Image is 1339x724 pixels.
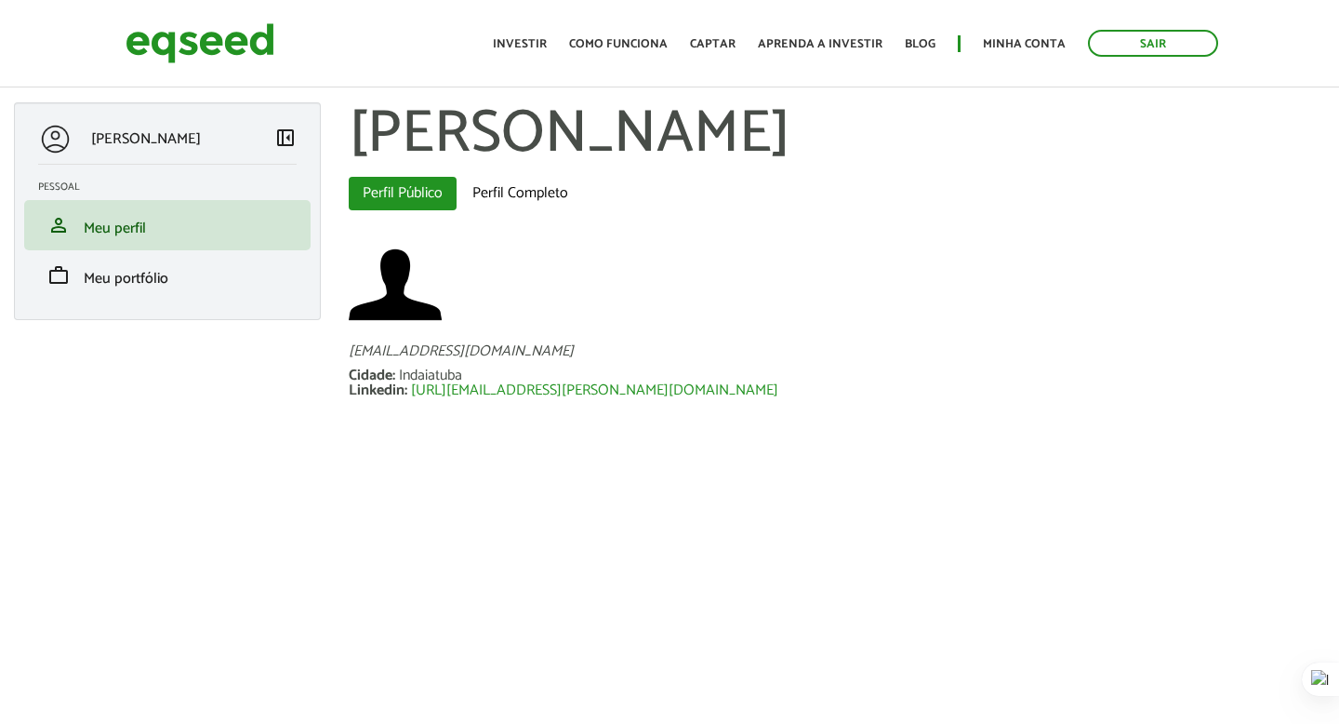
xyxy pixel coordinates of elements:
img: Foto de Tadeu Egawa [349,238,442,331]
a: personMeu perfil [38,214,297,236]
li: Meu portfólio [24,250,311,301]
span: person [47,214,70,236]
a: Aprenda a investir [758,38,882,50]
div: Linkedin [349,383,411,398]
div: Cidade [349,369,399,383]
span: : [392,363,395,388]
span: left_panel_close [274,127,297,149]
a: Captar [690,38,736,50]
h2: Pessoal [38,181,311,193]
div: [EMAIL_ADDRESS][DOMAIN_NAME] [349,344,1325,359]
a: Perfil Completo [458,177,582,210]
a: Minha conta [983,38,1066,50]
img: EqSeed [126,19,274,68]
h1: [PERSON_NAME] [349,102,1325,168]
span: Meu portfólio [84,266,168,291]
a: Sair [1088,30,1218,57]
div: Indaiatuba [399,369,462,383]
a: Colapsar menu [274,127,297,153]
a: Como funciona [569,38,668,50]
a: Ver perfil do usuário. [349,238,442,331]
span: : [404,378,407,403]
span: Meu perfil [84,216,146,241]
a: [URL][EMAIL_ADDRESS][PERSON_NAME][DOMAIN_NAME] [411,383,778,398]
a: workMeu portfólio [38,264,297,287]
a: Investir [493,38,547,50]
span: work [47,264,70,287]
li: Meu perfil [24,200,311,250]
a: Blog [905,38,935,50]
p: [PERSON_NAME] [91,130,201,148]
a: Perfil Público [349,177,457,210]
